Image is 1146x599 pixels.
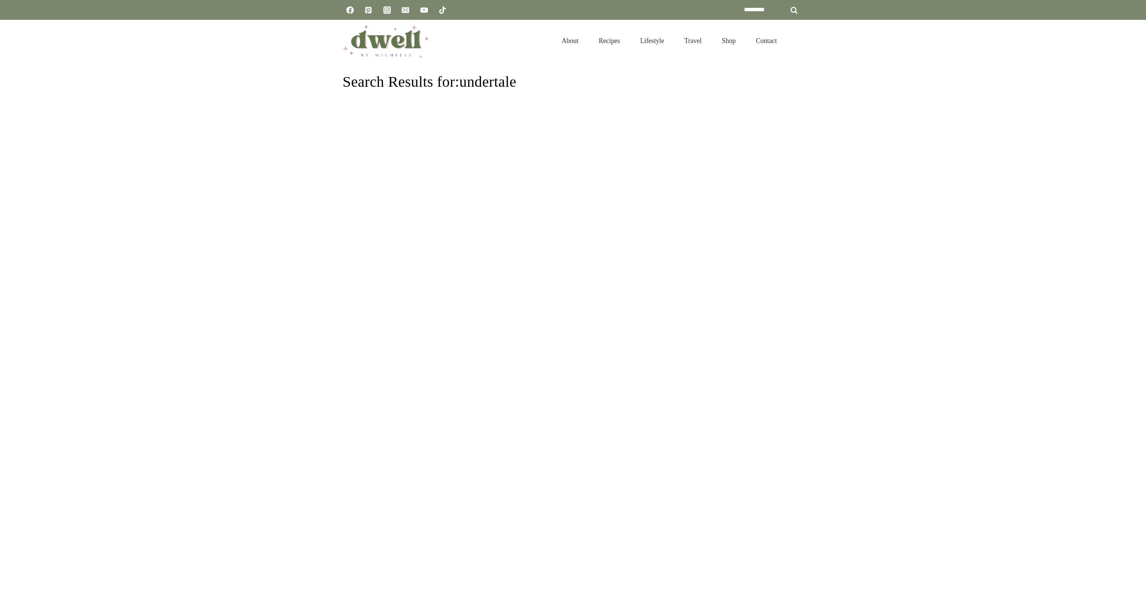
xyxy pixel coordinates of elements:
[343,3,358,18] a: Facebook
[380,3,395,18] a: Instagram
[435,3,450,18] a: TikTok
[674,28,712,54] a: Travel
[361,3,376,18] a: Pinterest
[712,28,746,54] a: Shop
[459,73,516,90] span: undertale
[746,28,787,54] a: Contact
[791,34,803,47] button: View Search Form
[398,3,413,18] a: Email
[417,3,432,18] a: YouTube
[343,71,803,93] h1: Search Results for:
[552,28,589,54] a: About
[630,28,674,54] a: Lifestyle
[589,28,630,54] a: Recipes
[552,28,787,54] nav: Primary Navigation
[343,24,429,58] img: DWELL by michelle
